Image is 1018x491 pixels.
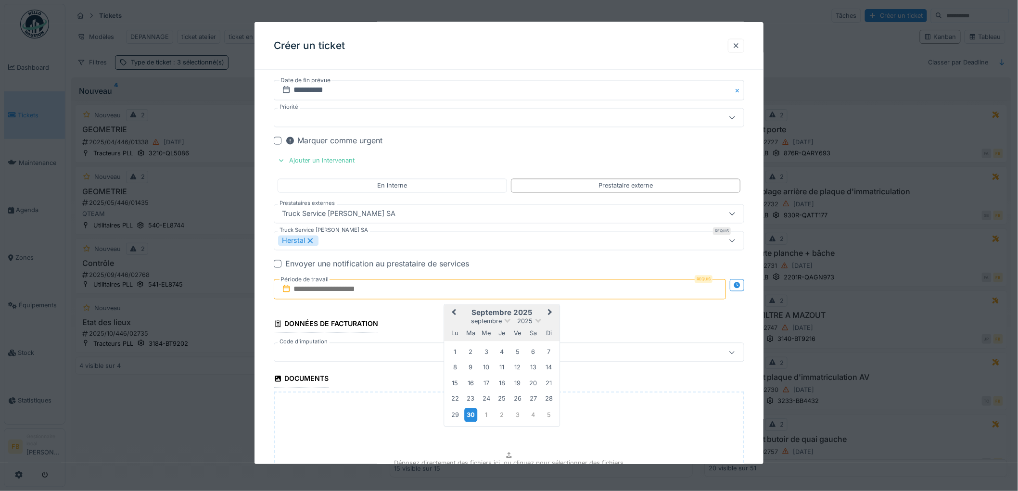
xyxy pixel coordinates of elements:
[448,409,461,422] div: Choose lundi 29 septembre 2025
[480,409,493,422] div: Choose mercredi 1 octobre 2025
[444,309,560,317] h2: septembre 2025
[448,346,461,359] div: Choose lundi 1 septembre 2025
[511,346,524,359] div: Choose vendredi 5 septembre 2025
[542,377,555,390] div: Choose dimanche 21 septembre 2025
[464,408,477,422] div: Choose mardi 30 septembre 2025
[480,346,493,359] div: Choose mercredi 3 septembre 2025
[598,181,653,190] div: Prestataire externe
[542,361,555,374] div: Choose dimanche 14 septembre 2025
[527,327,540,340] div: samedi
[527,392,540,405] div: Choose samedi 27 septembre 2025
[480,361,493,374] div: Choose mercredi 10 septembre 2025
[734,80,744,101] button: Close
[695,276,713,283] div: Requis
[511,392,524,405] div: Choose vendredi 26 septembre 2025
[464,377,477,390] div: Choose mardi 16 septembre 2025
[543,306,559,321] button: Next Month
[278,338,330,346] label: Code d'imputation
[527,409,540,422] div: Choose samedi 4 octobre 2025
[496,392,509,405] div: Choose jeudi 25 septembre 2025
[464,327,477,340] div: mardi
[448,392,461,405] div: Choose lundi 22 septembre 2025
[511,327,524,340] div: vendredi
[278,200,337,208] label: Prestataires externes
[480,327,493,340] div: mercredi
[542,392,555,405] div: Choose dimanche 28 septembre 2025
[448,361,461,374] div: Choose lundi 8 septembre 2025
[480,392,493,405] div: Choose mercredi 24 septembre 2025
[496,361,509,374] div: Choose jeudi 11 septembre 2025
[378,181,407,190] div: En interne
[527,377,540,390] div: Choose samedi 20 septembre 2025
[464,346,477,359] div: Choose mardi 2 septembre 2025
[496,409,509,422] div: Choose jeudi 2 octobre 2025
[274,317,378,333] div: Données de facturation
[511,361,524,374] div: Choose vendredi 12 septembre 2025
[511,409,524,422] div: Choose vendredi 3 octobre 2025
[496,346,509,359] div: Choose jeudi 4 septembre 2025
[464,392,477,405] div: Choose mardi 23 septembre 2025
[278,103,300,112] label: Priorité
[278,227,370,235] label: Truck Service [PERSON_NAME] SA
[448,327,461,340] div: lundi
[527,361,540,374] div: Choose samedi 13 septembre 2025
[274,372,329,388] div: Documents
[280,275,330,285] label: Période de travail
[464,361,477,374] div: Choose mardi 9 septembre 2025
[394,459,624,468] p: Déposez directement des fichiers ici, ou cliquez pour sélectionner des fichiers
[480,377,493,390] div: Choose mercredi 17 septembre 2025
[511,377,524,390] div: Choose vendredi 19 septembre 2025
[274,154,358,167] div: Ajouter un intervenant
[278,236,318,246] div: Herstal
[496,327,509,340] div: jeudi
[448,377,461,390] div: Choose lundi 15 septembre 2025
[285,258,469,270] div: Envoyer une notification au prestataire de services
[496,377,509,390] div: Choose jeudi 18 septembre 2025
[713,227,731,235] div: Requis
[280,76,331,86] label: Date de fin prévue
[542,327,555,340] div: dimanche
[285,135,382,147] div: Marquer comme urgent
[471,318,502,325] span: septembre
[274,40,345,52] h3: Créer un ticket
[278,209,399,219] div: Truck Service [PERSON_NAME] SA
[542,409,555,422] div: Choose dimanche 5 octobre 2025
[527,346,540,359] div: Choose samedi 6 septembre 2025
[445,306,460,321] button: Previous Month
[542,346,555,359] div: Choose dimanche 7 septembre 2025
[517,318,533,325] span: 2025
[447,344,557,423] div: Month septembre, 2025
